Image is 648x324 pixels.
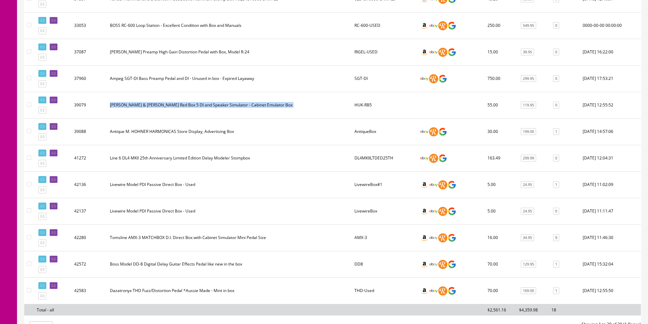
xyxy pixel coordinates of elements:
img: reverb [438,260,447,269]
a: 549.95 [521,22,536,29]
img: reverb [429,154,438,163]
a: 119.95 [521,102,536,109]
img: ebay [429,260,438,269]
img: reverb [438,233,447,242]
img: ebay [429,207,438,216]
img: reverb [438,48,447,57]
td: $2,561.16 [485,304,516,316]
td: 2025-04-22 11:11:47 [580,198,641,224]
img: google_shopping [447,180,456,189]
a: 199.00 [521,128,536,135]
td: 2025-04-22 11:02:09 [580,171,641,198]
td: 2024-01-23 16:22:00 [580,39,641,65]
img: reverb [429,127,438,136]
td: 39079 [71,92,107,118]
td: Ampeg SGT-DI Bass Preamp Pedal and DI - Unused in box - Expired Layaway [107,65,352,92]
img: amazon [420,286,429,295]
img: reverb [438,21,447,30]
img: amazon [420,233,429,242]
a: 129.95 [521,261,536,268]
td: 70.00 [485,251,516,277]
a: 0 [553,208,559,215]
td: 2025-06-17 15:32:04 [580,251,641,277]
img: amazon [420,260,429,269]
td: 163.49 [485,145,516,171]
td: 750.00 [485,65,516,92]
td: RIGEL-USED [352,39,417,65]
td: Tomsline AMX-3 MATCHBOX D.I. Direct Box with Cabinet Simulator Mini Pedal Size [107,224,352,251]
td: Dazatronyx THD Fuzz/Distortion Pedal *Aussie Made - Mint in box [107,277,352,304]
img: google_shopping [447,260,456,269]
img: google_shopping [447,233,456,242]
td: Antique M. HOHNER HARMONICAS Store Display, Advertising Box [107,118,352,145]
a: 39.95 [521,49,534,56]
img: google_shopping [447,48,456,57]
img: reverb [438,180,447,189]
a: 1 [553,181,559,188]
td: Joy Rigel Preamp High Gain Distortion Pedal with Box, Model R-24 [107,39,352,65]
img: google_shopping [447,21,456,30]
img: google_shopping [438,74,447,83]
td: 250.00 [485,12,516,39]
td: 2025-02-13 12:04:31 [580,145,641,171]
td: 70.00 [485,277,516,304]
a: 169.00 [521,287,536,294]
td: LivewireBox [352,198,417,224]
a: 1 [553,128,559,135]
td: 42136 [71,171,107,198]
td: 18 [549,304,580,316]
td: 2024-04-11 17:53:21 [580,65,641,92]
a: 24.95 [521,208,534,215]
img: amazon [420,207,429,216]
td: 42583 [71,277,107,304]
td: 41272 [71,145,107,171]
img: amazon [420,21,429,30]
img: ebay [420,127,429,136]
img: ebay [420,74,429,83]
img: google_shopping [447,207,456,216]
td: 55.00 [485,92,516,118]
img: google_shopping [438,127,447,136]
td: Hughes & Kettner Red Box 5 DI and Speaker Simulator - Cabinet Emulator Box [107,92,352,118]
td: 5.00 [485,198,516,224]
a: 0 [553,102,559,109]
img: reverb [429,74,438,83]
td: RC-600-USED [352,12,417,39]
td: 30.00 [485,118,516,145]
td: LivewireBox#1 [352,171,417,198]
td: 37087 [71,39,107,65]
td: 2024-07-12 12:55:52 [580,92,641,118]
td: DD8 [352,251,417,277]
td: Livewire Model PDI Passive Direct Box - Used [107,198,352,224]
td: AntiqueBox [352,118,417,145]
a: 9 [553,234,559,241]
td: 33053 [71,12,107,39]
td: 42137 [71,198,107,224]
img: reverb [438,286,447,295]
td: AMX-3 [352,224,417,251]
td: 0000-00-00 00:00:00 [580,12,641,39]
td: 16.00 [485,224,516,251]
td: 15.00 [485,39,516,65]
td: Livewire Model PDI Passive Direct Box - Used [107,171,352,198]
img: amazon [420,180,429,189]
td: 42280 [71,224,107,251]
td: 39088 [71,118,107,145]
td: BOSS RC-600 Loop Station - Excellent Condition with Box and Manuals [107,12,352,39]
td: Boss Model DD-8 Digital Delay Guitar Effects Pedal like new in the box [107,251,352,277]
a: 0 [553,155,559,162]
img: google_shopping [438,154,447,163]
a: 299.99 [521,155,536,162]
a: 299.95 [521,75,536,82]
img: google_shopping [447,286,456,295]
td: Line 6 DL4 MKII 25th Anniversary Limited Edition Delay Modeler Stompbox [107,145,352,171]
a: 1 [553,287,559,294]
td: 5.00 [485,171,516,198]
img: ebay [429,233,438,242]
a: 0 [553,22,559,29]
td: 2025-06-18 12:55:50 [580,277,641,304]
img: reverb [438,207,447,216]
td: SGT-DI [352,65,417,92]
a: 0 [553,75,559,82]
td: 2024-07-12 14:57:06 [580,118,641,145]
